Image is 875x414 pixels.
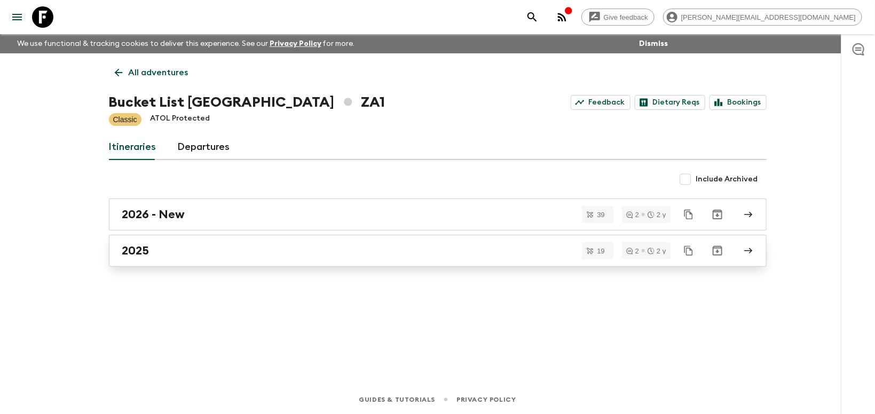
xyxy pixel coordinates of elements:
[522,6,543,28] button: search adventures
[113,114,137,125] p: Classic
[109,134,156,160] a: Itineraries
[636,36,671,51] button: Dismiss
[648,211,666,218] div: 2 y
[109,235,767,267] a: 2025
[696,174,758,185] span: Include Archived
[109,92,385,113] h1: Bucket List [GEOGRAPHIC_DATA] ZA1
[571,95,630,110] a: Feedback
[590,248,611,254] span: 19
[679,205,698,224] button: Duplicate
[635,95,705,110] a: Dietary Reqs
[590,211,611,218] span: 39
[6,6,28,28] button: menu
[178,134,230,160] a: Departures
[648,248,666,254] div: 2 y
[581,9,655,26] a: Give feedback
[710,95,767,110] a: Bookings
[598,13,654,21] span: Give feedback
[122,208,185,221] h2: 2026 - New
[626,248,639,254] div: 2
[129,66,188,79] p: All adventures
[707,240,728,261] button: Archive
[456,394,516,405] a: Privacy Policy
[626,211,639,218] div: 2
[13,34,359,53] p: We use functional & tracking cookies to deliver this experience. See our for more.
[109,198,767,230] a: 2026 - New
[109,62,194,83] a: All adventures
[663,9,862,26] div: [PERSON_NAME][EMAIL_ADDRESS][DOMAIN_NAME]
[675,13,862,21] span: [PERSON_NAME][EMAIL_ADDRESS][DOMAIN_NAME]
[679,241,698,260] button: Duplicate
[122,244,149,258] h2: 2025
[150,113,210,126] p: ATOL Protected
[270,40,321,47] a: Privacy Policy
[359,394,435,405] a: Guides & Tutorials
[707,204,728,225] button: Archive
